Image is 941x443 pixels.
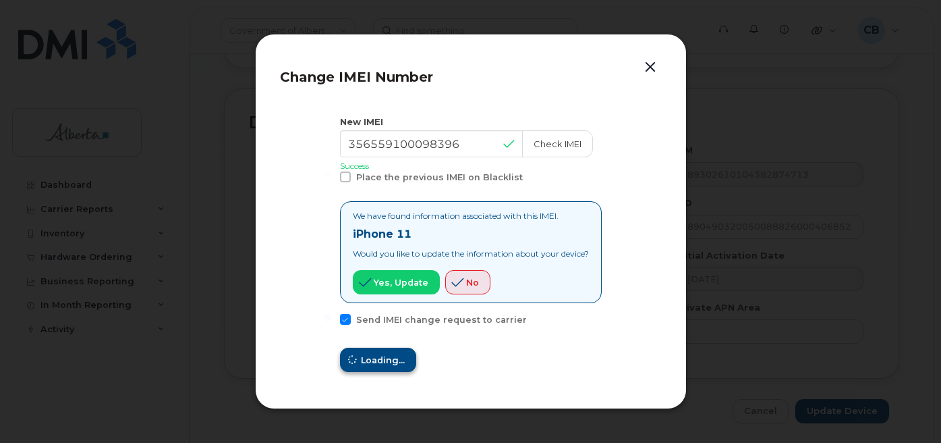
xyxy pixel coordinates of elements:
[324,314,331,321] input: Send IMEI change request to carrier
[340,160,602,172] p: Success
[280,69,433,85] span: Change IMEI Number
[324,172,331,178] input: Place the previous IMEI on Blacklist
[445,270,490,294] button: No
[353,270,440,294] button: Yes, update
[356,172,523,182] span: Place the previous IMEI on Blacklist
[466,276,479,289] span: No
[353,210,589,221] p: We have found information associated with this IMEI.
[340,115,602,128] div: New IMEI
[374,276,428,289] span: Yes, update
[353,228,411,240] strong: iPhone 11
[522,130,593,157] button: Check IMEI
[356,315,527,325] span: Send IMEI change request to carrier
[353,248,589,259] p: Would you like to update the information about your device?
